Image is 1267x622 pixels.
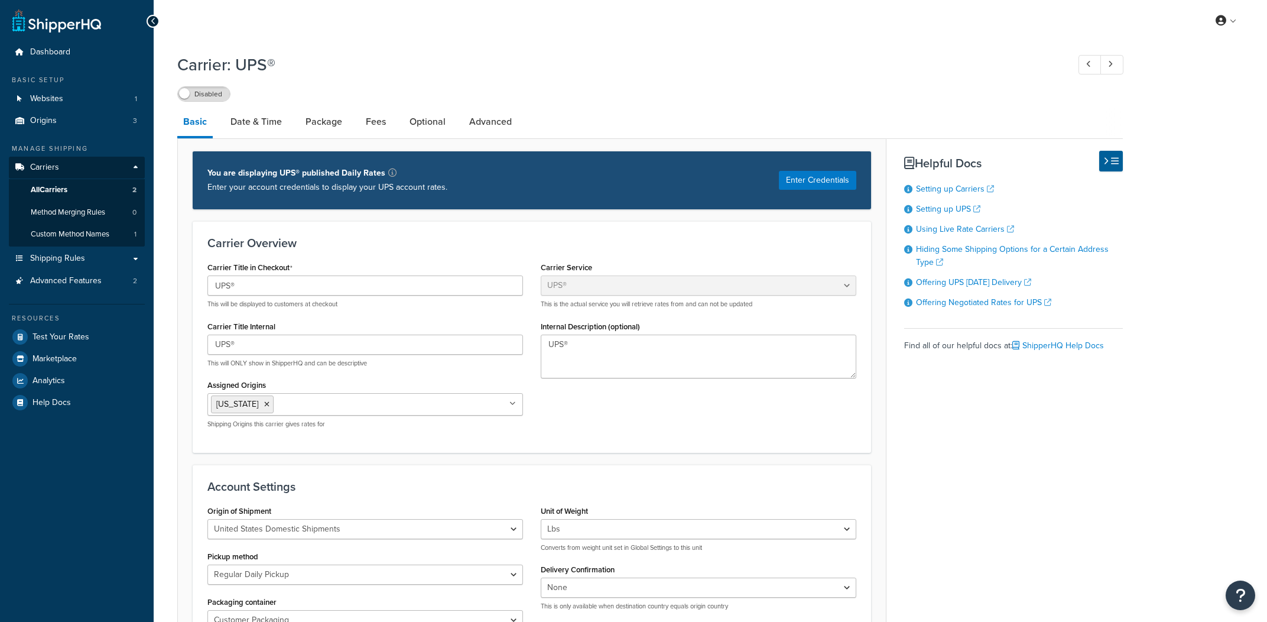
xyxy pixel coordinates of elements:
a: Hiding Some Shipping Options for a Certain Address Type [916,243,1109,268]
li: Method Merging Rules [9,202,145,223]
p: Enter your account credentials to display your UPS account rates. [207,180,447,195]
button: Open Resource Center [1226,581,1255,610]
p: You are displaying UPS® published Daily Rates [207,166,447,180]
a: Origins3 [9,110,145,132]
p: Shipping Origins this carrier gives rates for [207,420,523,429]
span: Origins [30,116,57,126]
div: Find all of our helpful docs at: [904,328,1123,354]
button: Hide Help Docs [1099,151,1123,171]
a: Test Your Rates [9,326,145,348]
li: Advanced Features [9,270,145,292]
li: Origins [9,110,145,132]
p: Converts from weight unit set in Global Settings to this unit [541,543,856,552]
a: Custom Method Names1 [9,223,145,245]
span: 1 [135,94,137,104]
span: Custom Method Names [31,229,109,239]
textarea: UPS® [541,335,856,378]
h1: Carrier: UPS® [177,53,1057,76]
span: Carriers [30,163,59,173]
a: Help Docs [9,392,145,413]
span: Help Docs [33,398,71,408]
span: 0 [132,208,137,218]
label: Carrier Service [541,263,592,272]
a: Websites1 [9,88,145,110]
span: Dashboard [30,47,70,57]
h3: Account Settings [207,480,856,493]
a: Analytics [9,370,145,391]
p: This will ONLY show in ShipperHQ and can be descriptive [207,359,523,368]
a: Method Merging Rules0 [9,202,145,223]
span: Analytics [33,376,65,386]
a: Setting up Carriers [916,183,994,195]
a: Date & Time [225,108,288,136]
div: Basic Setup [9,75,145,85]
h3: Carrier Overview [207,237,856,250]
span: Test Your Rates [33,332,89,342]
label: Internal Description (optional) [541,322,640,331]
span: 3 [133,116,137,126]
a: ShipperHQ Help Docs [1012,339,1104,352]
a: Next Record [1100,55,1123,74]
p: This is only available when destination country equals origin country [541,602,856,611]
span: 2 [133,276,137,286]
p: This is the actual service you will retrieve rates from and can not be updated [541,300,856,309]
span: 1 [134,229,137,239]
label: Pickup method [207,552,258,561]
h3: Helpful Docs [904,157,1123,170]
span: 2 [132,185,137,195]
label: Origin of Shipment [207,507,271,516]
a: Using Live Rate Carriers [916,223,1014,235]
label: Disabled [178,87,230,101]
span: Shipping Rules [30,254,85,264]
a: Marketplace [9,348,145,370]
button: Enter Credentials [779,171,856,190]
a: Package [300,108,348,136]
a: Offering UPS [DATE] Delivery [916,276,1031,289]
label: Packaging container [207,598,277,607]
span: Advanced Features [30,276,102,286]
a: Previous Record [1078,55,1102,74]
a: Offering Negotiated Rates for UPS [916,296,1051,309]
a: Carriers [9,157,145,179]
div: Manage Shipping [9,144,145,154]
li: Carriers [9,157,145,247]
label: Unit of Weight [541,507,588,516]
a: AllCarriers2 [9,179,145,201]
a: Dashboard [9,41,145,63]
a: Fees [360,108,392,136]
label: Carrier Title Internal [207,322,275,331]
span: [US_STATE] [216,398,258,410]
a: Advanced Features2 [9,270,145,292]
span: Websites [30,94,63,104]
label: Carrier Title in Checkout [207,263,293,273]
span: All Carriers [31,185,67,195]
a: Shipping Rules [9,248,145,270]
a: Optional [404,108,451,136]
label: Delivery Confirmation [541,565,615,574]
label: Assigned Origins [207,381,266,390]
div: Resources [9,313,145,323]
a: Setting up UPS [916,203,980,215]
p: This will be displayed to customers at checkout [207,300,523,309]
span: Marketplace [33,354,77,364]
span: Method Merging Rules [31,208,105,218]
li: Websites [9,88,145,110]
li: Custom Method Names [9,223,145,245]
a: Basic [177,108,213,138]
a: Advanced [463,108,518,136]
